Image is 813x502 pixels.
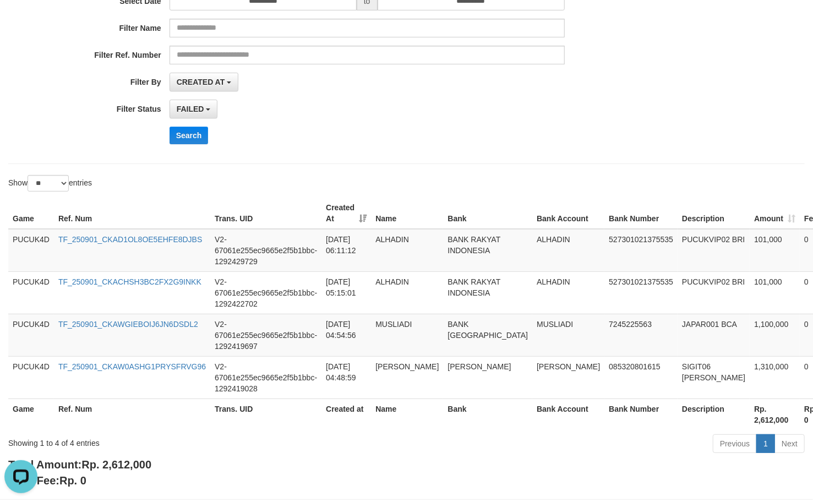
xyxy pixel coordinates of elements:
td: [DATE] 04:54:56 [321,314,371,356]
td: SIGIT06 [PERSON_NAME] [678,356,750,399]
td: JAPAR001 BCA [678,314,750,356]
th: Bank Account [532,399,604,430]
td: 527301021375535 [604,229,678,272]
td: 085320801615 [604,356,678,399]
td: MUSLIADI [532,314,604,356]
a: Next [774,434,805,453]
th: Amount: activate to sort column ascending [750,198,800,229]
td: [DATE] 04:48:59 [321,356,371,399]
th: Name [371,399,443,430]
a: TF_250901_CKAW0ASHG1PRYSFRVG96 [58,362,206,371]
td: V2-67061e255ec9665e2f5b1bbc-1292419028 [210,356,321,399]
td: PUCUK4D [8,314,54,356]
a: 1 [756,434,775,453]
th: Game [8,399,54,430]
td: V2-67061e255ec9665e2f5b1bbc-1292422702 [210,271,321,314]
th: Rp. 2,612,000 [750,399,800,430]
td: PUCUK4D [8,271,54,314]
td: [PERSON_NAME] [532,356,604,399]
td: ALHADIN [371,271,443,314]
td: [DATE] 05:15:01 [321,271,371,314]
span: CREATED AT [177,78,225,86]
td: PUCUKVIP02 BRI [678,271,750,314]
span: Rp. 0 [59,474,86,487]
button: FAILED [170,100,218,118]
th: Ref. Num [54,399,210,430]
a: Previous [713,434,757,453]
th: Bank Number [604,198,678,229]
a: TF_250901_CKAD1OL8OE5EHFE8DJBS [58,235,202,244]
td: BANK [GEOGRAPHIC_DATA] [443,314,532,356]
th: Bank Account [532,198,604,229]
td: [PERSON_NAME] [443,356,532,399]
td: ALHADIN [532,229,604,272]
th: Description [678,198,750,229]
th: Created At: activate to sort column ascending [321,198,371,229]
th: Trans. UID [210,399,321,430]
td: 101,000 [750,271,800,314]
th: Description [678,399,750,430]
td: V2-67061e255ec9665e2f5b1bbc-1292419697 [210,314,321,356]
td: 7245225563 [604,314,678,356]
b: Total Fee: [8,474,86,487]
td: MUSLIADI [371,314,443,356]
div: Showing 1 to 4 of 4 entries [8,433,330,449]
button: Open LiveChat chat widget [4,4,37,37]
span: Rp. 2,612,000 [81,459,151,471]
label: Show entries [8,175,92,192]
td: BANK RAKYAT INDONESIA [443,229,532,272]
td: 1,310,000 [750,356,800,399]
th: Bank Number [604,399,678,430]
th: Game [8,198,54,229]
button: Search [170,127,209,144]
th: Created at [321,399,371,430]
th: Bank [443,399,532,430]
td: PUCUK4D [8,356,54,399]
td: [DATE] 06:11:12 [321,229,371,272]
th: Ref. Num [54,198,210,229]
select: Showentries [28,175,69,192]
td: V2-67061e255ec9665e2f5b1bbc-1292429729 [210,229,321,272]
b: Total Amount: [8,459,151,471]
th: Trans. UID [210,198,321,229]
td: 1,100,000 [750,314,800,356]
td: 527301021375535 [604,271,678,314]
td: PUCUKVIP02 BRI [678,229,750,272]
th: Bank [443,198,532,229]
a: TF_250901_CKAWGIEBOIJ6JN6DSDL2 [58,320,198,329]
td: ALHADIN [371,229,443,272]
a: TF_250901_CKACHSH3BC2FX2G9INKK [58,277,201,286]
span: FAILED [177,105,204,113]
button: CREATED AT [170,73,239,91]
td: PUCUK4D [8,229,54,272]
th: Name [371,198,443,229]
td: 101,000 [750,229,800,272]
td: [PERSON_NAME] [371,356,443,399]
td: BANK RAKYAT INDONESIA [443,271,532,314]
td: ALHADIN [532,271,604,314]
